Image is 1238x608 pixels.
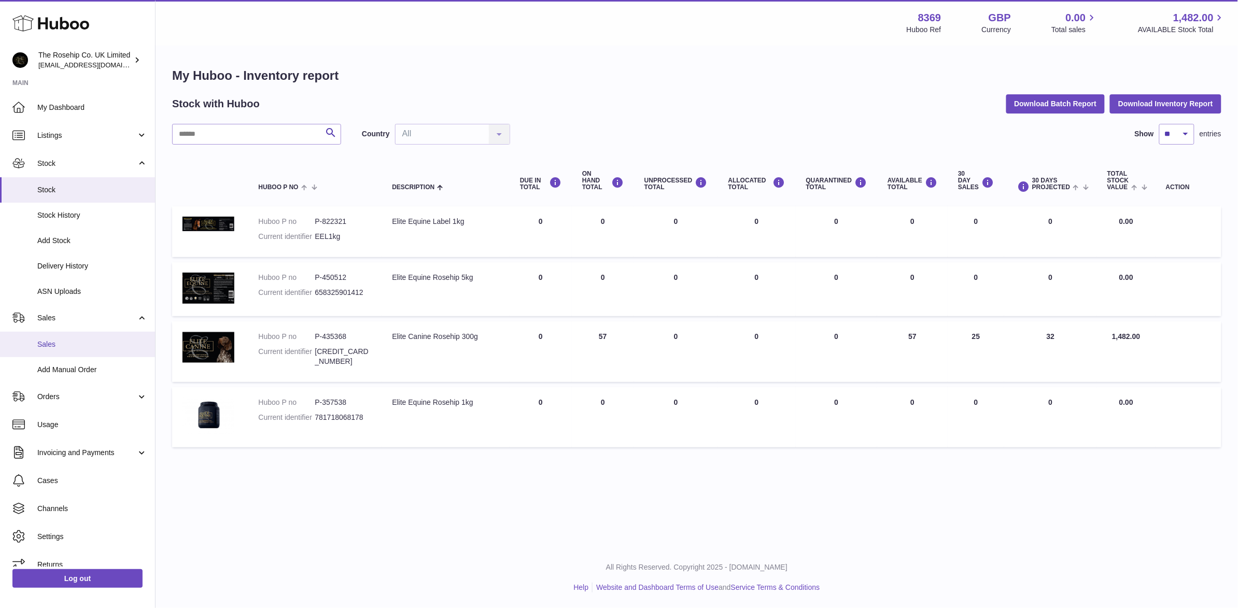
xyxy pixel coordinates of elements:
img: product image [182,217,234,231]
td: 25 [948,321,1004,382]
dd: EEL1kg [315,232,371,242]
span: Invoicing and Payments [37,448,136,458]
div: Elite Canine Rosehip 300g [392,332,499,342]
span: 0 [835,273,839,281]
p: All Rights Reserved. Copyright 2025 - [DOMAIN_NAME] [164,562,1230,572]
span: Returns [37,560,147,570]
img: product image [182,332,234,363]
dd: P-357538 [315,398,371,407]
div: AVAILABLE Total [888,177,937,191]
div: Elite Equine Rosehip 5kg [392,273,499,282]
dd: 781718068178 [315,413,371,422]
span: 0 [835,332,839,341]
span: Stock History [37,210,147,220]
span: Add Stock [37,236,147,246]
td: 0 [572,387,634,447]
div: Currency [982,25,1011,35]
span: 0 [835,398,839,406]
td: 0 [877,387,948,447]
dt: Huboo P no [259,217,315,227]
td: 0 [510,262,572,317]
a: Help [574,583,589,591]
span: Listings [37,131,136,140]
div: Elite Equine Rosehip 1kg [392,398,499,407]
td: 0 [634,262,718,317]
span: AVAILABLE Stock Total [1138,25,1226,35]
span: Usage [37,420,147,430]
span: ASN Uploads [37,287,147,296]
td: 0 [572,206,634,257]
dt: Huboo P no [259,398,315,407]
span: Delivery History [37,261,147,271]
td: 0 [1004,206,1097,257]
div: ON HAND Total [582,171,624,191]
strong: GBP [989,11,1011,25]
td: 0 [718,206,796,257]
span: 1,482.00 [1173,11,1214,25]
span: Orders [37,392,136,402]
span: Stock [37,185,147,195]
span: 0.00 [1119,273,1133,281]
td: 0 [948,206,1004,257]
div: ALLOCATED Total [728,177,785,191]
img: product image [182,273,234,304]
dd: P-822321 [315,217,371,227]
td: 0 [634,387,718,447]
span: Sales [37,313,136,323]
td: 0 [948,262,1004,317]
img: sales@eliteequineuk.com [12,52,28,68]
td: 0 [510,387,572,447]
dd: [CREDIT_CARD_NUMBER] [315,347,371,366]
td: 57 [572,321,634,382]
span: My Dashboard [37,103,147,112]
label: Show [1135,129,1154,139]
button: Download Inventory Report [1110,94,1221,113]
dd: P-435368 [315,332,371,342]
div: QUARANTINED Total [806,177,867,191]
div: UNPROCESSED Total [644,177,708,191]
span: Add Manual Order [37,365,147,375]
dt: Huboo P no [259,273,315,282]
td: 0 [877,206,948,257]
dt: Huboo P no [259,332,315,342]
td: 0 [718,262,796,317]
div: The Rosehip Co. UK Limited [38,50,132,70]
a: 1,482.00 AVAILABLE Stock Total [1138,11,1226,35]
span: 0.00 [1119,398,1133,406]
dt: Current identifier [259,232,315,242]
a: Service Terms & Conditions [731,583,820,591]
span: Total sales [1051,25,1098,35]
div: Action [1166,184,1211,191]
strong: 8369 [918,11,941,25]
td: 57 [877,321,948,382]
dt: Current identifier [259,413,315,422]
span: entries [1200,129,1221,139]
td: 0 [718,321,796,382]
span: 0.00 [1119,217,1133,225]
div: 30 DAY SALES [958,171,994,191]
span: [EMAIL_ADDRESS][DOMAIN_NAME] [38,61,152,69]
td: 0 [634,206,718,257]
td: 0 [877,262,948,317]
dt: Current identifier [259,347,315,366]
div: DUE IN TOTAL [520,177,561,191]
dt: Current identifier [259,288,315,298]
h1: My Huboo - Inventory report [172,67,1221,84]
div: Huboo Ref [907,25,941,35]
td: 0 [634,321,718,382]
td: 0 [572,262,634,317]
a: 0.00 Total sales [1051,11,1098,35]
span: Description [392,184,434,191]
li: and [593,583,820,592]
h2: Stock with Huboo [172,97,260,111]
dd: P-450512 [315,273,371,282]
label: Country [362,129,390,139]
span: 30 DAYS PROJECTED [1032,177,1070,191]
span: 0 [835,217,839,225]
span: Total stock value [1107,171,1129,191]
td: 0 [1004,387,1097,447]
dd: 658325901412 [315,288,371,298]
button: Download Batch Report [1006,94,1105,113]
a: Log out [12,569,143,588]
td: 32 [1004,321,1097,382]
